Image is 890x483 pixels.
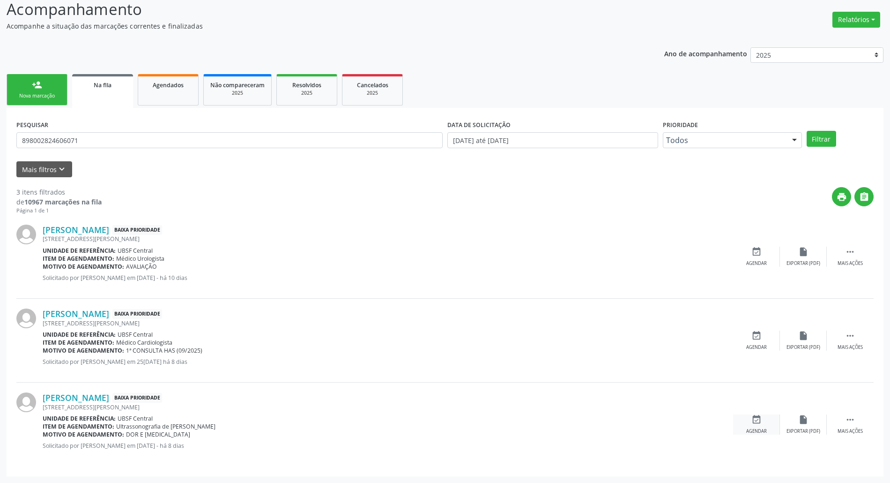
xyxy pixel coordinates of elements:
span: Resolvidos [292,81,321,89]
div: 2025 [349,90,396,97]
p: Solicitado por [PERSON_NAME] em [DATE] - há 10 dias [43,274,733,282]
span: UBSF Central [118,331,153,339]
span: Médico Cardiologista [116,339,172,347]
div: Exportar (PDF) [786,344,820,351]
span: Não compareceram [210,81,265,89]
a: [PERSON_NAME] [43,225,109,235]
i: event_available [751,247,762,257]
i: insert_drive_file [798,415,808,425]
span: AVALIAÇÃO [126,263,157,271]
div: [STREET_ADDRESS][PERSON_NAME] [43,235,733,243]
span: Ultrassonografia de [PERSON_NAME] [116,423,215,430]
span: Baixa Prioridade [112,225,162,235]
div: Agendar [746,260,767,267]
b: Item de agendamento: [43,339,114,347]
label: Prioridade [663,118,698,132]
img: img [16,225,36,244]
b: Unidade de referência: [43,331,116,339]
span: Agendados [153,81,184,89]
div: Página 1 de 1 [16,207,102,215]
i:  [845,247,855,257]
span: Baixa Prioridade [112,309,162,319]
i: event_available [751,331,762,341]
b: Unidade de referência: [43,247,116,255]
span: UBSF Central [118,247,153,255]
span: DOR E [MEDICAL_DATA] [126,430,190,438]
b: Motivo de agendamento: [43,263,124,271]
p: Solicitado por [PERSON_NAME] em 25[DATE] há 8 dias [43,358,733,366]
button:  [854,187,874,206]
button: Filtrar [807,131,836,147]
div: Agendar [746,344,767,351]
i: keyboard_arrow_down [57,164,67,174]
div: Mais ações [838,428,863,435]
i: print [837,192,847,202]
i:  [859,192,869,202]
a: [PERSON_NAME] [43,309,109,319]
input: Nome, CNS [16,132,443,148]
span: Médico Urologista [116,255,164,263]
a: [PERSON_NAME] [43,392,109,403]
b: Unidade de referência: [43,415,116,423]
img: img [16,309,36,328]
div: Agendar [746,428,767,435]
b: Item de agendamento: [43,423,114,430]
div: Mais ações [838,260,863,267]
button: Relatórios [832,12,880,28]
div: Exportar (PDF) [786,428,820,435]
label: DATA DE SOLICITAÇÃO [447,118,511,132]
div: 3 itens filtrados [16,187,102,197]
i: insert_drive_file [798,247,808,257]
p: Solicitado por [PERSON_NAME] em [DATE] - há 8 dias [43,442,733,450]
b: Motivo de agendamento: [43,347,124,355]
b: Item de agendamento: [43,255,114,263]
label: PESQUISAR [16,118,48,132]
span: Na fila [94,81,111,89]
span: UBSF Central [118,415,153,423]
span: Cancelados [357,81,388,89]
div: person_add [32,80,42,90]
button: Mais filtroskeyboard_arrow_down [16,161,72,178]
div: Nova marcação [14,92,60,99]
b: Motivo de agendamento: [43,430,124,438]
span: 1ª CONSULTA HAS (09/2025) [126,347,202,355]
input: Selecione um intervalo [447,132,658,148]
i: insert_drive_file [798,331,808,341]
span: Baixa Prioridade [112,393,162,403]
img: img [16,392,36,412]
i: event_available [751,415,762,425]
div: de [16,197,102,207]
div: [STREET_ADDRESS][PERSON_NAME] [43,319,733,327]
div: Exportar (PDF) [786,260,820,267]
p: Ano de acompanhamento [664,47,747,59]
span: Todos [666,136,783,145]
strong: 10967 marcações na fila [24,197,102,206]
div: Mais ações [838,344,863,351]
p: Acompanhe a situação das marcações correntes e finalizadas [7,21,620,31]
i:  [845,331,855,341]
i:  [845,415,855,425]
button: print [832,187,851,206]
div: [STREET_ADDRESS][PERSON_NAME] [43,403,733,411]
div: 2025 [210,90,265,97]
div: 2025 [283,90,330,97]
